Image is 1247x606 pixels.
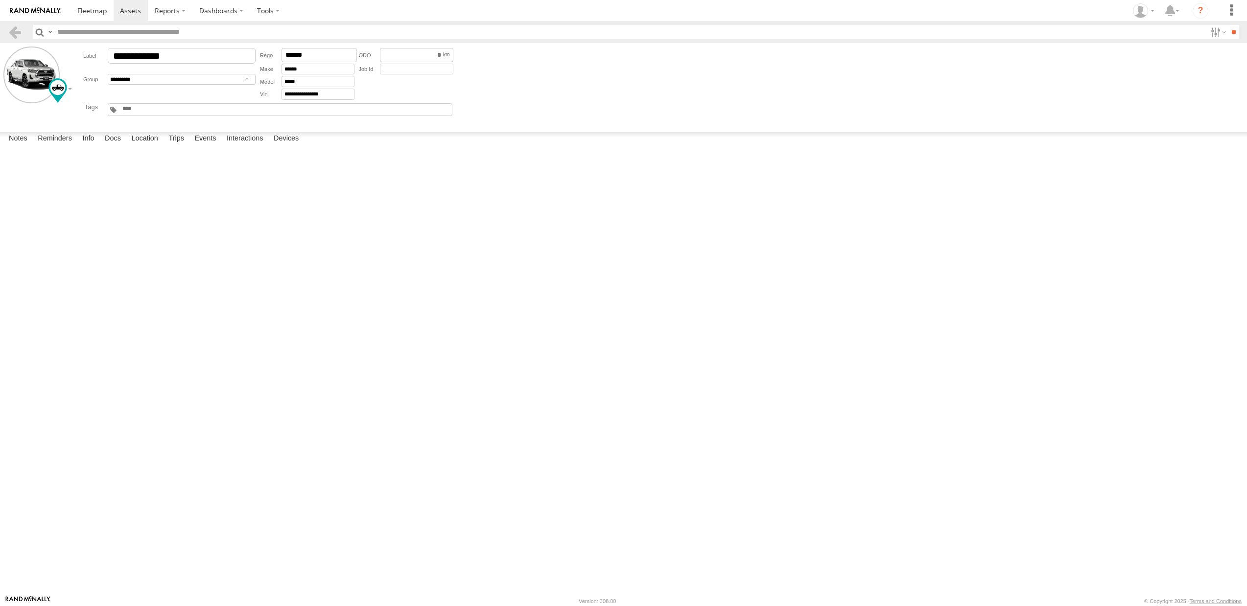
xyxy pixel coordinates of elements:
div: © Copyright 2025 - [1144,598,1242,604]
label: Search Filter Options [1207,25,1228,39]
img: rand-logo.svg [10,7,61,14]
label: Notes [4,132,32,146]
label: Docs [100,132,126,146]
label: Info [77,132,99,146]
label: Trips [164,132,189,146]
div: Change Map Icon [48,78,67,103]
a: Back to previous Page [8,25,22,39]
a: Visit our Website [5,596,50,606]
label: Reminders [33,132,77,146]
label: Location [126,132,163,146]
div: Cris Clark [1129,3,1158,18]
i: ? [1193,3,1208,19]
label: Search Query [46,25,54,39]
a: Terms and Conditions [1190,598,1242,604]
label: Interactions [222,132,268,146]
div: Version: 308.00 [579,598,616,604]
label: Devices [269,132,304,146]
label: Events [189,132,221,146]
